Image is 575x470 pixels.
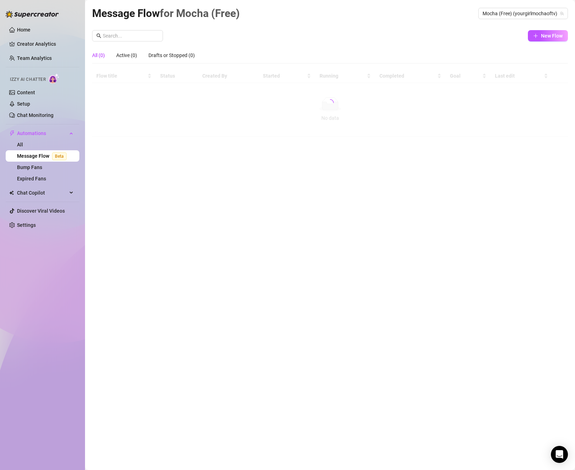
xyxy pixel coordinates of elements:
[6,11,59,18] img: logo-BBDzfeDw.svg
[17,38,74,50] a: Creator Analytics
[551,446,568,463] div: Open Intercom Messenger
[10,76,46,83] span: Izzy AI Chatter
[96,33,101,38] span: search
[148,51,195,59] div: Drafts or Stopped (0)
[9,190,14,195] img: Chat Copilot
[17,208,65,214] a: Discover Viral Videos
[52,152,67,160] span: Beta
[116,51,137,59] div: Active (0)
[17,164,42,170] a: Bump Fans
[17,55,52,61] a: Team Analytics
[17,112,53,118] a: Chat Monitoring
[17,128,67,139] span: Automations
[541,33,563,39] span: New Flow
[92,51,105,59] div: All (0)
[17,176,46,181] a: Expired Fans
[92,5,240,22] article: Message Flow
[17,90,35,95] a: Content
[325,98,335,107] span: loading
[103,32,159,40] input: Search...
[17,101,30,107] a: Setup
[17,187,67,198] span: Chat Copilot
[49,73,60,84] img: AI Chatter
[17,222,36,228] a: Settings
[528,30,568,41] button: New Flow
[533,33,538,38] span: plus
[17,153,69,159] a: Message FlowBeta
[17,27,30,33] a: Home
[9,130,15,136] span: thunderbolt
[483,8,564,19] span: Mocha (Free) (yourgirlmochaoftv)
[17,142,23,147] a: All
[160,7,240,19] span: for Mocha (Free)
[560,11,564,16] span: team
